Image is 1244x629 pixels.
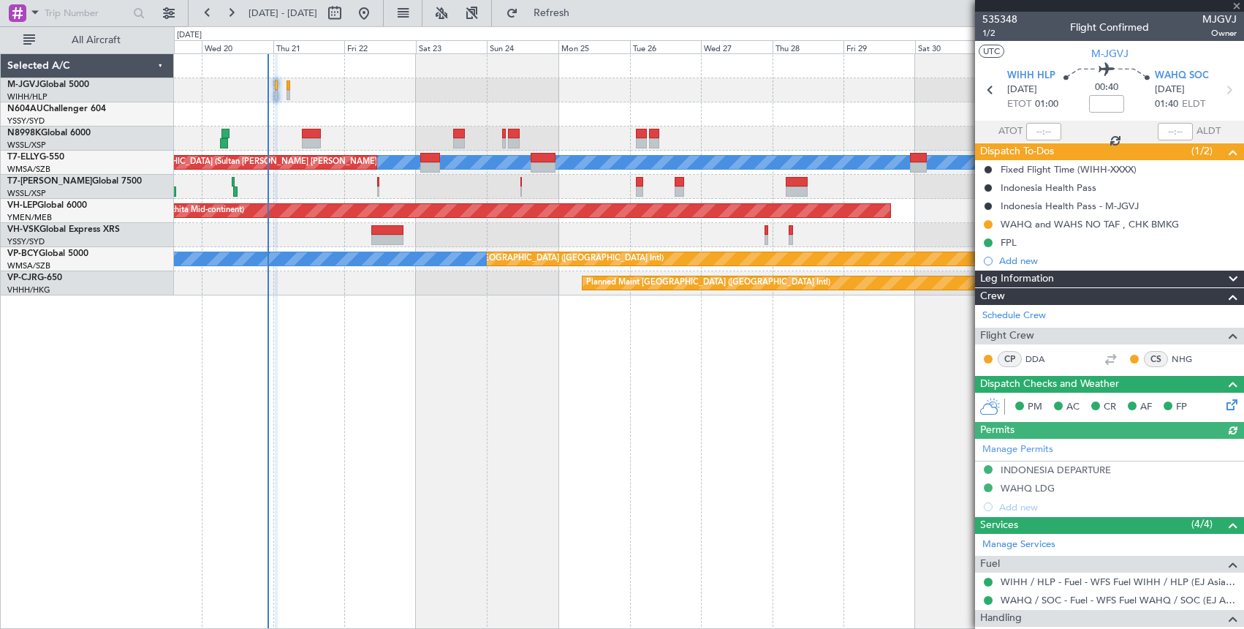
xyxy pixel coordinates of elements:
[1007,69,1055,83] span: WIHH HLP
[177,29,202,42] div: [DATE]
[7,225,39,234] span: VH-VSK
[980,288,1005,305] span: Crew
[7,285,50,295] a: VHHH/HKG
[7,129,41,138] span: N8998K
[7,80,39,89] span: M-JGVJ
[202,40,273,53] div: Wed 20
[1035,97,1058,112] span: 01:00
[7,153,39,162] span: T7-ELLY
[979,45,1004,58] button: UTC
[982,27,1017,39] span: 1/2
[521,8,583,18] span: Refresh
[344,40,416,53] div: Fri 22
[1007,83,1037,97] span: [DATE]
[273,40,345,53] div: Thu 21
[7,105,43,113] span: N604AU
[416,40,488,53] div: Sat 23
[7,249,39,258] span: VP-BCY
[1025,353,1058,366] a: DDA
[1144,351,1168,367] div: CS
[982,309,1046,323] a: Schedule Crew
[7,225,120,234] a: VH-VSKGlobal Express XRS
[499,1,587,25] button: Refresh
[998,124,1023,139] span: ATOT
[1028,400,1042,415] span: PM
[1001,218,1179,230] div: WAHQ and WAHS NO TAF , CHK BMKG
[249,7,317,20] span: [DATE] - [DATE]
[980,376,1119,393] span: Dispatch Checks and Weather
[7,188,46,199] a: WSSL/XSP
[980,328,1034,344] span: Flight Crew
[7,116,45,127] a: YSSY/SYD
[1202,12,1237,27] span: MJGVJ
[630,40,702,53] div: Tue 26
[1001,200,1139,212] div: Indonesia Health Pass - M-JGVJ
[7,249,88,258] a: VP-BCYGlobal 5000
[1155,97,1178,112] span: 01:40
[1172,353,1205,366] a: NHG
[7,164,50,175] a: WMSA/SZB
[45,2,129,24] input: Trip Number
[7,212,52,223] a: YMEN/MEB
[7,140,46,151] a: WSSL/XSP
[1155,69,1209,83] span: WAHQ SOC
[980,143,1054,160] span: Dispatch To-Dos
[7,260,50,271] a: WMSA/SZB
[1176,400,1187,415] span: FP
[586,272,830,294] div: Planned Maint [GEOGRAPHIC_DATA] ([GEOGRAPHIC_DATA] Intl)
[1104,400,1116,415] span: CR
[7,177,142,186] a: T7-[PERSON_NAME]Global 7500
[1140,400,1152,415] span: AF
[1001,163,1137,176] div: Fixed Flight Time (WIHH-XXXX)
[420,248,664,270] div: Planned Maint [GEOGRAPHIC_DATA] ([GEOGRAPHIC_DATA] Intl)
[7,91,48,102] a: WIHH/HLP
[1182,97,1205,112] span: ELDT
[1196,124,1221,139] span: ALDT
[7,177,92,186] span: T7-[PERSON_NAME]
[1191,143,1213,159] span: (1/2)
[1091,46,1129,61] span: M-JGVJ
[1007,97,1031,112] span: ETOT
[1066,400,1080,415] span: AC
[980,610,1022,627] span: Handling
[773,40,844,53] div: Thu 28
[16,29,159,52] button: All Aircraft
[980,271,1054,287] span: Leg Information
[7,153,64,162] a: T7-ELLYG-550
[1001,576,1237,588] a: WIHH / HLP - Fuel - WFS Fuel WIHH / HLP (EJ Asia Only)
[63,151,414,173] div: Unplanned Maint [GEOGRAPHIC_DATA] (Sultan [PERSON_NAME] [PERSON_NAME] - Subang)
[7,201,87,210] a: VH-LEPGlobal 6000
[982,538,1055,552] a: Manage Services
[1095,80,1118,95] span: 00:40
[7,201,37,210] span: VH-LEP
[7,129,91,138] a: N8998KGlobal 6000
[998,351,1022,367] div: CP
[915,40,987,53] div: Sat 30
[1070,20,1149,35] div: Flight Confirmed
[1001,181,1096,194] div: Indonesia Health Pass
[1202,27,1237,39] span: Owner
[558,40,630,53] div: Mon 25
[982,12,1017,27] span: 535348
[7,80,89,89] a: M-JGVJGlobal 5000
[7,236,45,247] a: YSSY/SYD
[1001,236,1017,249] div: FPL
[843,40,915,53] div: Fri 29
[1191,516,1213,532] span: (4/4)
[980,556,1000,573] span: Fuel
[980,517,1018,534] span: Services
[701,40,773,53] div: Wed 27
[38,35,154,45] span: All Aircraft
[1155,83,1185,97] span: [DATE]
[1001,594,1237,606] a: WAHQ / SOC - Fuel - WFS Fuel WAHQ / SOC (EJ Asia Only)
[7,274,62,282] a: VP-CJRG-650
[7,274,37,282] span: VP-CJR
[999,255,1237,267] div: Add new
[7,105,106,113] a: N604AUChallenger 604
[487,40,558,53] div: Sun 24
